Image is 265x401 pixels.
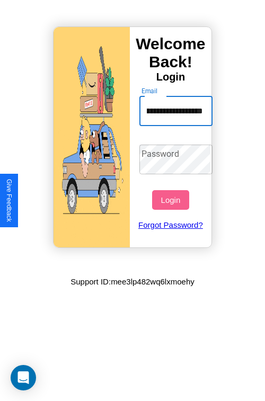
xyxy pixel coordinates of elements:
img: gif [54,27,130,247]
h3: Welcome Back! [130,35,211,71]
h4: Login [130,71,211,83]
a: Forgot Password? [134,210,208,240]
p: Support ID: mee3lp482wq6lxmoehy [70,274,194,289]
label: Email [142,86,158,95]
button: Login [152,190,189,210]
div: Give Feedback [5,179,13,222]
div: Open Intercom Messenger [11,365,36,390]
